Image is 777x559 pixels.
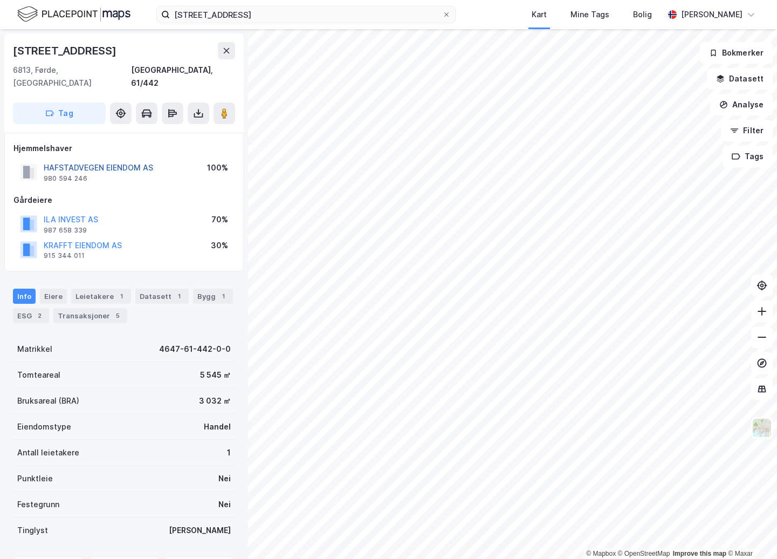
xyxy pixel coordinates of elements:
[13,103,106,124] button: Tag
[17,394,79,407] div: Bruksareal (BRA)
[17,343,52,356] div: Matrikkel
[13,64,131,90] div: 6813, Førde, [GEOGRAPHIC_DATA]
[207,161,228,174] div: 100%
[211,239,228,252] div: 30%
[752,418,772,438] img: Z
[17,524,48,537] div: Tinglyst
[135,289,189,304] div: Datasett
[34,310,45,321] div: 2
[218,291,229,302] div: 1
[721,120,773,141] button: Filter
[159,343,231,356] div: 4647-61-442-0-0
[586,550,616,557] a: Mapbox
[174,291,184,302] div: 1
[707,68,773,90] button: Datasett
[200,369,231,381] div: 5 545 ㎡
[681,8,742,21] div: [PERSON_NAME]
[53,308,127,323] div: Transaksjoner
[17,420,71,433] div: Eiendomstype
[169,524,231,537] div: [PERSON_NAME]
[570,8,609,21] div: Mine Tags
[44,226,87,235] div: 987 658 339
[218,498,231,511] div: Nei
[170,6,442,23] input: Søk på adresse, matrikkel, gårdeiere, leietakere eller personer
[618,550,670,557] a: OpenStreetMap
[13,289,36,304] div: Info
[13,194,235,207] div: Gårdeiere
[17,5,130,24] img: logo.f888ab2527a4732fd821a326f86c7f29.svg
[44,251,85,260] div: 915 344 011
[723,146,773,167] button: Tags
[204,420,231,433] div: Handel
[112,310,123,321] div: 5
[673,550,726,557] a: Improve this map
[199,394,231,407] div: 3 032 ㎡
[218,472,231,485] div: Nei
[17,498,59,511] div: Festegrunn
[17,472,53,485] div: Punktleie
[131,64,235,90] div: [GEOGRAPHIC_DATA], 61/442
[700,42,773,64] button: Bokmerker
[633,8,652,21] div: Bolig
[13,308,49,323] div: ESG
[13,142,235,155] div: Hjemmelshaver
[723,507,777,559] iframe: Chat Widget
[13,42,119,59] div: [STREET_ADDRESS]
[40,289,67,304] div: Eiere
[44,174,87,183] div: 980 594 246
[211,213,228,226] div: 70%
[193,289,233,304] div: Bygg
[532,8,547,21] div: Kart
[227,446,231,459] div: 1
[17,446,79,459] div: Antall leietakere
[710,94,773,115] button: Analyse
[71,289,131,304] div: Leietakere
[116,291,127,302] div: 1
[17,369,60,381] div: Tomteareal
